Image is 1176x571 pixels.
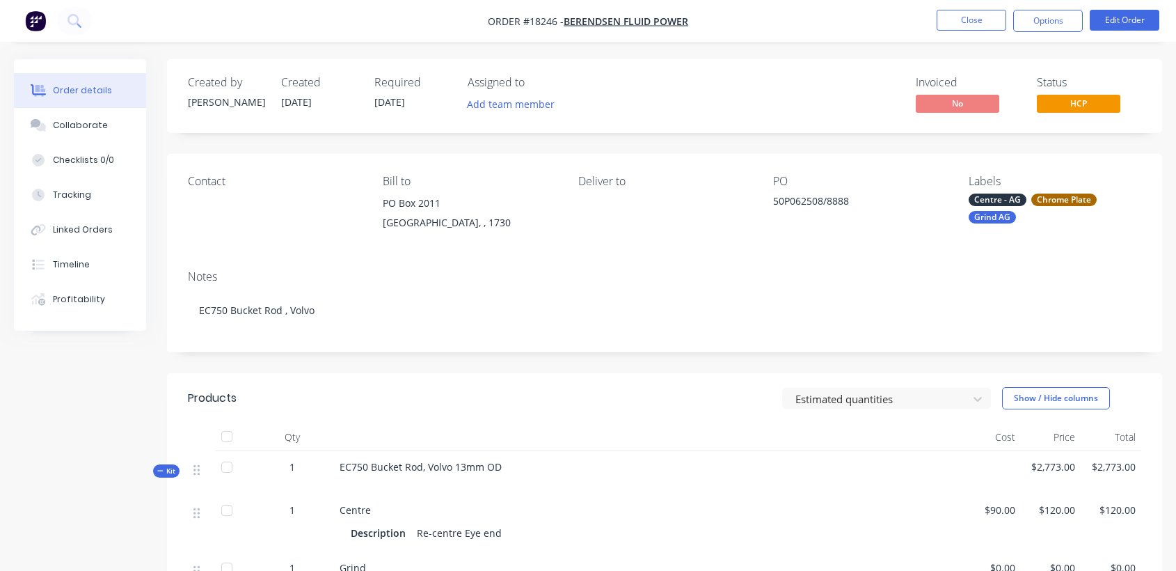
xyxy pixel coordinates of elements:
[1129,524,1162,557] iframe: Intercom live chat
[25,10,46,31] img: Factory
[53,258,90,271] div: Timeline
[1081,423,1141,451] div: Total
[1037,95,1120,112] span: HCP
[14,247,146,282] button: Timeline
[289,460,295,474] span: 1
[1002,387,1110,409] button: Show / Hide columns
[468,76,607,89] div: Assigned to
[773,194,946,213] div: 50P062508/8888
[411,523,507,543] div: Re-centre Eye end
[14,143,146,178] button: Checklists 0/0
[1013,10,1083,32] button: Options
[53,154,114,166] div: Checklists 0/0
[383,194,555,213] div: PO Box 2011
[188,289,1141,331] div: EC750 Bucket Rod , Volvo
[188,270,1141,283] div: Notes
[488,15,564,28] span: Order #18246 -
[564,15,688,28] a: Berendsen Fluid Power
[578,175,751,188] div: Deliver to
[53,189,91,201] div: Tracking
[916,76,1020,89] div: Invoiced
[340,503,371,517] span: Centre
[383,175,555,188] div: Bill to
[289,503,295,517] span: 1
[340,460,502,474] span: EC750 Bucket Rod, Volvo 13mm OD
[460,95,562,114] button: Add team member
[1037,95,1120,116] button: HCP
[157,466,175,476] span: Kit
[251,423,334,451] div: Qty
[1090,10,1159,31] button: Edit Order
[1026,503,1076,517] span: $120.00
[188,76,264,89] div: Created by
[374,76,451,89] div: Required
[53,224,113,236] div: Linked Orders
[14,108,146,143] button: Collaborate
[960,423,1021,451] div: Cost
[188,175,360,188] div: Contact
[1037,76,1141,89] div: Status
[188,390,237,407] div: Products
[1086,460,1136,474] span: $2,773.00
[969,194,1026,206] div: Centre - AG
[383,213,555,233] div: [GEOGRAPHIC_DATA], , 1730
[53,84,112,97] div: Order details
[1031,194,1097,206] div: Chrome Plate
[14,178,146,212] button: Tracking
[966,503,1015,517] span: $90.00
[53,293,105,306] div: Profitability
[937,10,1006,31] button: Close
[188,95,264,109] div: [PERSON_NAME]
[351,523,411,543] div: Description
[1086,503,1136,517] span: $120.00
[281,76,358,89] div: Created
[53,119,108,132] div: Collaborate
[383,194,555,238] div: PO Box 2011[GEOGRAPHIC_DATA], , 1730
[773,175,946,188] div: PO
[374,95,405,109] span: [DATE]
[916,95,999,112] span: No
[969,175,1141,188] div: Labels
[468,95,562,114] button: Add team member
[14,212,146,247] button: Linked Orders
[1026,460,1076,474] span: $2,773.00
[1021,423,1081,451] div: Price
[969,211,1016,224] div: Grind AG
[14,282,146,317] button: Profitability
[281,95,312,109] span: [DATE]
[153,464,180,478] button: Kit
[14,73,146,108] button: Order details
